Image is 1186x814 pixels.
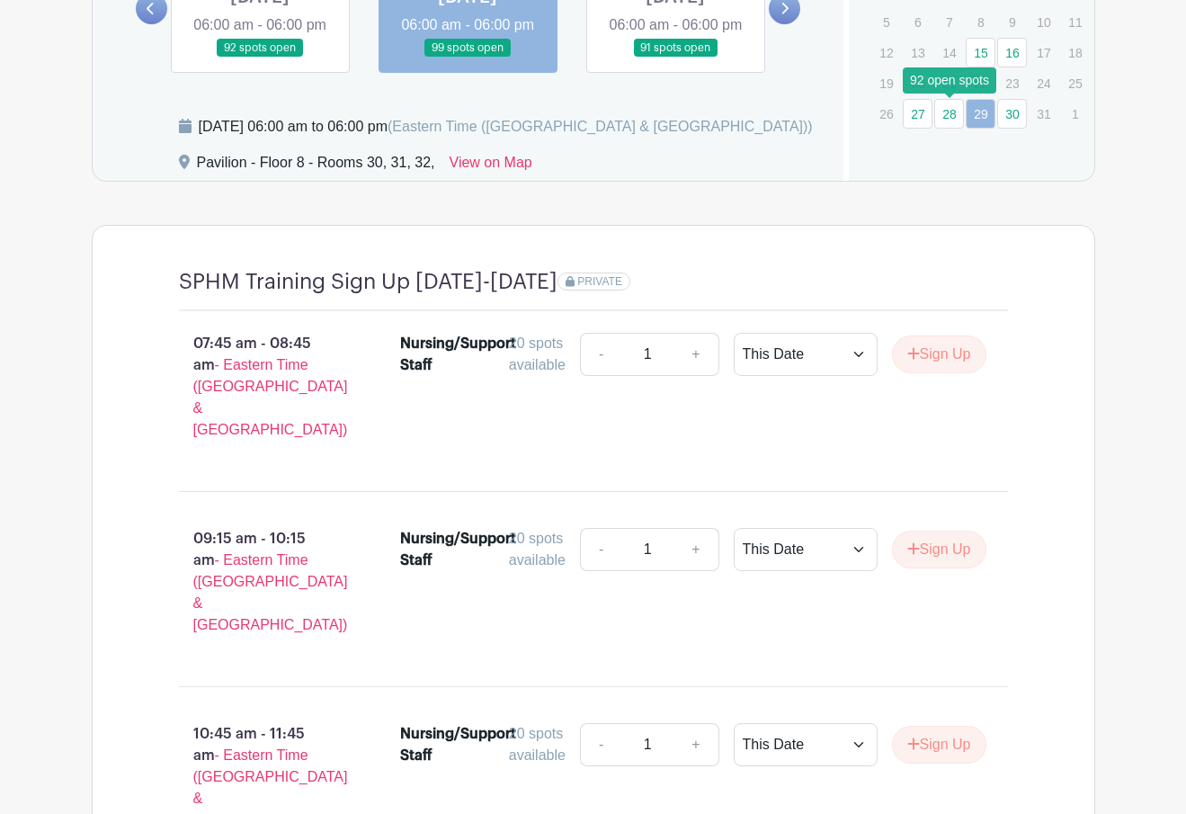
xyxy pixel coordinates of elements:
[400,723,525,766] div: Nursing/Support Staff
[997,99,1027,129] a: 30
[892,531,986,568] button: Sign Up
[509,723,566,766] div: 20 spots available
[966,99,995,129] a: 29
[1029,39,1058,67] p: 17
[509,528,566,571] div: 20 spots available
[197,152,435,181] div: Pavilion - Floor 8 - Rooms 30, 31, 32,
[580,333,621,376] a: -
[388,119,813,134] span: (Eastern Time ([GEOGRAPHIC_DATA] & [GEOGRAPHIC_DATA]))
[1060,100,1090,128] p: 1
[871,100,901,128] p: 26
[199,116,813,138] div: [DATE] 06:00 am to 06:00 pm
[966,8,995,36] p: 8
[580,723,621,766] a: -
[673,333,718,376] a: +
[150,521,372,643] p: 09:15 am - 10:15 am
[892,726,986,764] button: Sign Up
[1029,100,1058,128] p: 31
[997,69,1027,97] p: 23
[673,528,718,571] a: +
[1029,8,1058,36] p: 10
[871,8,901,36] p: 5
[1060,8,1090,36] p: 11
[903,39,932,67] p: 13
[509,333,566,376] div: 20 spots available
[871,39,901,67] p: 12
[934,39,964,67] p: 14
[903,99,932,129] a: 27
[871,69,901,97] p: 19
[193,552,348,632] span: - Eastern Time ([GEOGRAPHIC_DATA] & [GEOGRAPHIC_DATA])
[673,723,718,766] a: +
[193,357,348,437] span: - Eastern Time ([GEOGRAPHIC_DATA] & [GEOGRAPHIC_DATA])
[450,152,532,181] a: View on Map
[966,38,995,67] a: 15
[903,67,996,94] div: 92 open spots
[1060,69,1090,97] p: 25
[580,528,621,571] a: -
[179,269,557,295] h4: SPHM Training Sign Up [DATE]-[DATE]
[903,8,932,36] p: 6
[997,8,1027,36] p: 9
[577,275,622,288] span: PRIVATE
[934,99,964,129] a: 28
[1060,39,1090,67] p: 18
[400,333,525,376] div: Nursing/Support Staff
[892,335,986,373] button: Sign Up
[997,38,1027,67] a: 16
[934,8,964,36] p: 7
[400,528,525,571] div: Nursing/Support Staff
[150,326,372,448] p: 07:45 am - 08:45 am
[1029,69,1058,97] p: 24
